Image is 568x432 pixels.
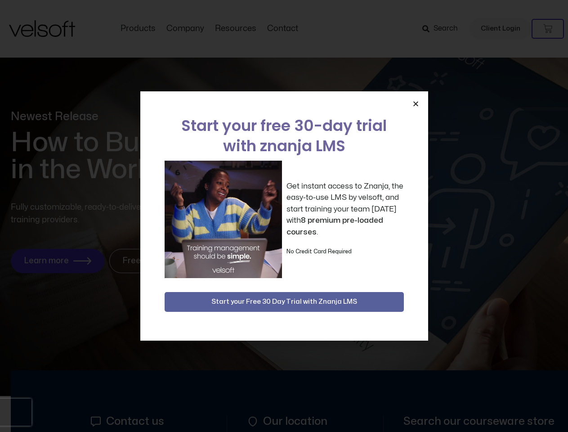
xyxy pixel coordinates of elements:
a: Close [412,100,419,107]
strong: 8 premium pre-loaded courses [286,216,383,236]
strong: No Credit Card Required [286,249,352,254]
img: a woman sitting at her laptop dancing [165,161,282,278]
h2: Start your free 30-day trial with znanja LMS [165,116,404,156]
p: Get instant access to Znanja, the easy-to-use LMS by velsoft, and start training your team [DATE]... [286,180,404,238]
span: Start your Free 30 Day Trial with Znanja LMS [211,297,357,307]
button: Start your Free 30 Day Trial with Znanja LMS [165,292,404,312]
